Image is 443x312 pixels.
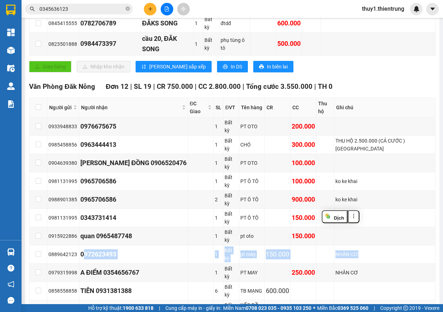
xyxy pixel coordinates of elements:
div: 0904639380 [48,159,78,167]
div: 1 [195,40,202,48]
span: aim [181,6,186,11]
div: 0984473397 [80,39,140,49]
div: 0981131995 [48,177,78,185]
button: printerIn DS [217,61,248,72]
button: caret-down [426,3,439,15]
div: PT Ô TÔ [240,196,263,203]
div: 0988901385 [48,196,78,203]
div: Bất kỳ [225,210,238,226]
span: CC 2.800.000 [198,82,241,91]
div: đtdđ [221,19,249,27]
img: logo-vxr [6,5,15,15]
span: notification [8,281,14,288]
div: Bất kỳ [225,283,238,299]
div: 0981131995 [48,214,78,222]
th: Thu hộ [316,98,334,117]
div: 150.000 [292,213,315,223]
div: 1 [215,232,222,240]
button: uploadGiao hàng [29,61,71,72]
div: 0915922886 [48,232,78,240]
span: caret-down [429,6,436,12]
span: Miền Nam [223,304,311,312]
th: Ghi chú [334,98,435,117]
div: 2 [215,196,222,203]
div: Bất kỳ [204,15,218,31]
div: 1 [215,250,222,258]
span: Đơn 12 [106,82,129,91]
div: PT Ô TÔ [240,177,263,185]
span: | [195,82,197,91]
div: [PERSON_NAME] ĐỒNG 0906520476 [80,158,187,168]
div: 1 [215,123,222,130]
div: Bất kỳ [204,36,218,52]
span: In biên lai [267,63,288,71]
span: Cung cấp máy in - giấy in: [165,304,221,312]
div: 900.000 [292,195,315,205]
div: TIÊN 0931381388 [80,286,187,296]
div: 0985458856 [48,141,78,149]
div: 0976675675 [80,121,187,131]
div: NHÂN CƠ [335,269,434,277]
div: PT OTO [240,159,263,167]
div: Bất kỳ [225,265,238,280]
span: [PERSON_NAME] sắp xếp [149,63,206,71]
span: | [242,82,244,91]
button: downloadNhập kho nhận [77,61,130,72]
button: aim [177,3,190,15]
span: | [314,82,316,91]
div: phụ tùng ô tô [221,36,249,52]
span: sort-ascending [141,64,146,70]
div: 1 [215,159,222,167]
div: 0963444413 [80,140,187,150]
div: Bất kỳ [225,137,238,153]
span: ⚪️ [313,307,315,309]
span: ĐC Giao [190,100,206,115]
div: Bất kỳ [225,173,238,189]
div: 1 [215,214,222,222]
div: 0823501888 [48,40,78,48]
span: plus [148,6,153,11]
div: 200.000 [292,121,315,131]
th: CR [265,98,291,117]
strong: 0708 023 035 - 0935 103 250 [246,305,311,311]
div: A ĐIỂM 0354656767 [80,268,187,278]
div: pt oto [240,232,263,240]
img: warehouse-icon [7,248,15,256]
div: 0858558858 [48,287,78,295]
div: ko ke khai [335,196,434,203]
span: Tổng cước 3.550.000 [246,82,312,91]
div: ĐĂKS SONG [142,18,192,28]
div: 6 [215,287,222,295]
span: TH 0 [318,82,333,91]
span: printer [223,64,228,70]
div: 1 [215,269,222,277]
div: PT MAY [240,269,263,277]
div: CHÓ [240,141,263,149]
div: pt máy [240,250,263,258]
div: 0972623493 [80,249,187,259]
input: Tìm tên, số ĐT hoặc mã đơn [39,5,124,13]
img: dashboard-icon [7,29,15,36]
span: In DS [231,63,242,71]
div: cầu 20, ĐĂK SONG [142,34,192,54]
img: warehouse-icon [7,47,15,54]
div: 0933948833 [48,123,78,130]
div: quan 0965487748 [80,231,187,241]
div: 100.000 [292,176,315,186]
strong: 0369 525 060 [338,305,368,311]
div: 150.000 [292,231,315,241]
th: CC [291,98,316,117]
div: 0965706586 [80,176,187,186]
span: file-add [164,6,169,11]
div: 1 [215,177,222,185]
span: Văn Phòng Đăk Nông [29,82,95,91]
th: ĐVT [223,98,239,117]
span: thuy1.thientrung [356,4,410,13]
strong: 1900 633 818 [123,305,154,311]
span: close-circle [126,6,130,11]
span: search [30,6,35,11]
span: SL 19 [134,82,151,91]
img: icon-new-feature [413,6,420,12]
button: sort-ascending[PERSON_NAME] sắp xếp [136,61,212,72]
button: plus [144,3,156,15]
